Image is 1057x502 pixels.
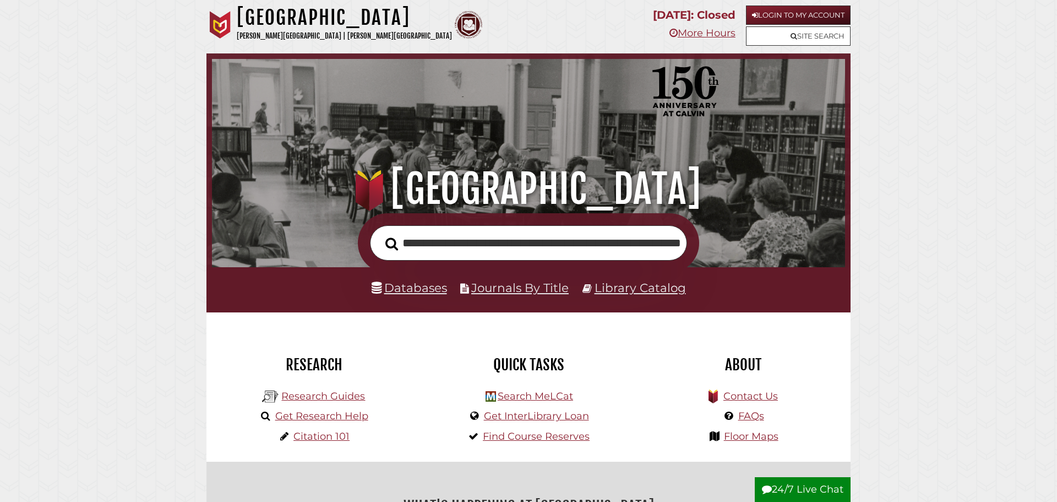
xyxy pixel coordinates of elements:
[455,11,482,39] img: Calvin Theological Seminary
[228,165,829,213] h1: [GEOGRAPHIC_DATA]
[498,390,573,402] a: Search MeLCat
[206,11,234,39] img: Calvin University
[237,6,452,30] h1: [GEOGRAPHIC_DATA]
[380,234,404,254] button: Search
[262,388,279,405] img: Hekman Library Logo
[746,6,851,25] a: Login to My Account
[293,430,350,442] a: Citation 101
[653,6,735,25] p: [DATE]: Closed
[595,280,686,295] a: Library Catalog
[215,355,413,374] h2: Research
[471,280,569,295] a: Journals By Title
[669,27,735,39] a: More Hours
[644,355,842,374] h2: About
[723,390,778,402] a: Contact Us
[275,410,368,422] a: Get Research Help
[724,430,778,442] a: Floor Maps
[429,355,628,374] h2: Quick Tasks
[746,26,851,46] a: Site Search
[484,410,589,422] a: Get InterLibrary Loan
[483,430,590,442] a: Find Course Reserves
[281,390,365,402] a: Research Guides
[385,237,398,251] i: Search
[237,30,452,42] p: [PERSON_NAME][GEOGRAPHIC_DATA] | [PERSON_NAME][GEOGRAPHIC_DATA]
[372,280,447,295] a: Databases
[486,391,496,402] img: Hekman Library Logo
[738,410,764,422] a: FAQs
